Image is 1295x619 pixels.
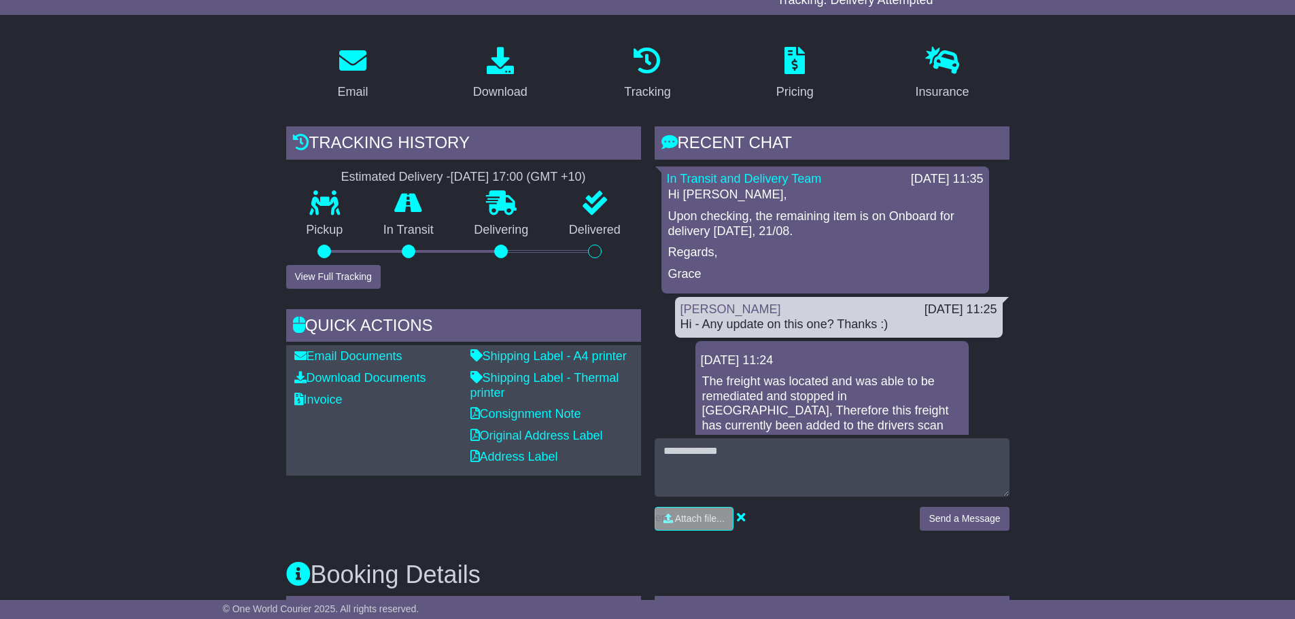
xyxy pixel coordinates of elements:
span: © One World Courier 2025. All rights reserved. [223,603,419,614]
div: [DATE] 11:25 [925,302,997,317]
div: [DATE] 17:00 (GMT +10) [451,170,586,185]
div: Pricing [776,83,814,101]
a: Email Documents [294,349,402,363]
a: Tracking [615,42,679,106]
a: [PERSON_NAME] [680,302,781,316]
div: RECENT CHAT [655,126,1009,163]
button: Send a Message [920,507,1009,531]
a: Pricing [767,42,823,106]
p: The freight was located and was able to be remediated and stopped in [GEOGRAPHIC_DATA], Therefore... [702,374,962,463]
p: Regards, [668,245,982,260]
a: Invoice [294,393,343,406]
div: Email [337,83,368,101]
p: Pickup [286,223,364,238]
div: Tracking [624,83,670,101]
p: Hi [PERSON_NAME], [668,188,982,202]
div: Quick Actions [286,309,641,346]
a: In Transit and Delivery Team [667,172,822,185]
div: Download [473,83,528,101]
p: Delivering [454,223,549,238]
a: Download [464,42,536,106]
a: Address Label [470,450,558,463]
a: Shipping Label - A4 printer [470,349,627,363]
div: [DATE] 11:35 [911,172,984,187]
a: Shipping Label - Thermal printer [470,371,619,400]
div: Hi - Any update on this one? Thanks :) [680,317,997,332]
button: View Full Tracking [286,265,381,289]
a: Download Documents [294,371,426,385]
a: Email [328,42,377,106]
h3: Booking Details [286,561,1009,588]
p: Delivered [549,223,641,238]
div: [DATE] 11:24 [701,353,963,368]
div: Tracking history [286,126,641,163]
div: Insurance [916,83,969,101]
p: In Transit [363,223,454,238]
p: Upon checking, the remaining item is on Onboard for delivery [DATE], 21/08. [668,209,982,238]
a: Consignment Note [470,407,581,421]
a: Insurance [907,42,978,106]
div: Estimated Delivery - [286,170,641,185]
a: Original Address Label [470,429,603,442]
p: Grace [668,267,982,282]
